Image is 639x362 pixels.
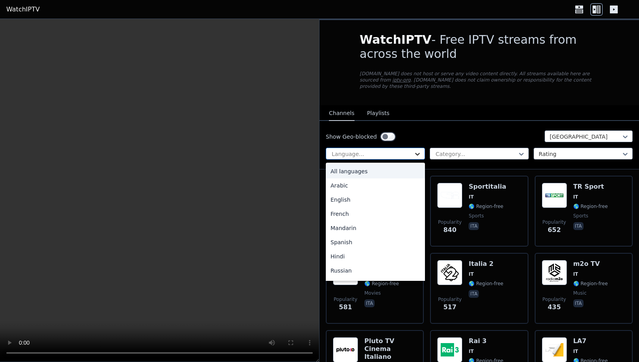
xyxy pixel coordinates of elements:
div: Spanish [326,235,425,249]
div: Arabic [326,178,425,193]
div: English [326,193,425,207]
span: Popularity [438,296,462,303]
span: 517 [443,303,456,312]
span: movies [364,290,381,296]
p: ita [573,222,584,230]
span: IT [469,348,474,355]
span: 🌎 Region-free [469,280,503,287]
div: Mandarin [326,221,425,235]
img: m2o TV [542,260,567,285]
h6: Rai 3 [469,337,503,345]
span: 652 [548,225,561,235]
span: IT [469,271,474,277]
p: ita [364,299,375,307]
p: ita [573,299,584,307]
span: 581 [339,303,352,312]
h6: Italia 2 [469,260,503,268]
span: IT [573,271,578,277]
span: IT [573,194,578,200]
span: Popularity [438,219,462,225]
span: sports [469,213,484,219]
div: Russian [326,264,425,278]
span: 🌎 Region-free [573,280,608,287]
div: Hindi [326,249,425,264]
p: ita [469,222,479,230]
span: 435 [548,303,561,312]
h1: - Free IPTV streams from across the world [360,33,599,61]
button: Playlists [367,106,390,121]
button: Channels [329,106,355,121]
p: [DOMAIN_NAME] does not host or serve any video content directly. All streams available here are s... [360,71,599,89]
h6: TR Sport [573,183,608,191]
a: iptv-org [392,77,411,83]
span: IT [469,194,474,200]
span: Popularity [334,296,357,303]
span: 🌎 Region-free [469,203,503,210]
span: music [573,290,587,296]
h6: Pluto TV Cinema Italiano [364,337,417,361]
h6: Sportitalia [469,183,506,191]
span: WatchIPTV [360,33,432,46]
label: Show Geo-blocked [326,133,377,141]
div: French [326,207,425,221]
h6: m2o TV [573,260,608,268]
div: Portuguese [326,278,425,292]
p: ita [469,290,479,298]
div: All languages [326,164,425,178]
span: 840 [443,225,456,235]
span: Popularity [543,219,566,225]
span: 🌎 Region-free [573,203,608,210]
span: Popularity [543,296,566,303]
img: Italia 2 [437,260,462,285]
img: TR Sport [542,183,567,208]
span: sports [573,213,588,219]
span: 🌎 Region-free [364,280,399,287]
a: WatchIPTV [6,5,40,14]
span: IT [573,348,578,355]
h6: LA7 [573,337,608,345]
img: Sportitalia [437,183,462,208]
